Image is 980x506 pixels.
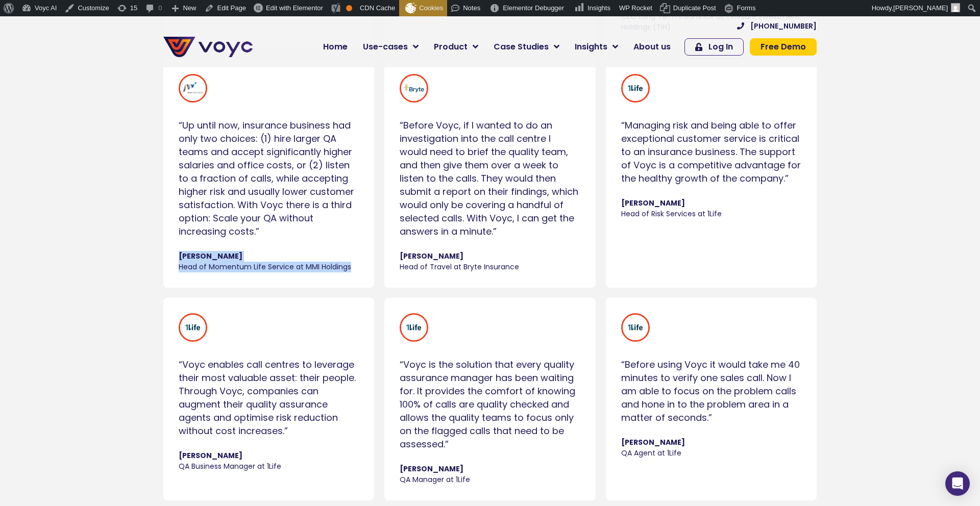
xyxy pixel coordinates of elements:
div: Slides [621,313,801,459]
span: [PERSON_NAME] [621,198,801,209]
span: About us [633,41,671,53]
a: About us [626,37,678,57]
span: QA Manager at 1Life [400,474,580,485]
span: Case Studies [494,41,549,53]
img: voyc-full-logo [163,37,253,57]
img: Nadia Britz [621,313,650,342]
span: Free Demo [761,43,806,51]
span: [PERSON_NAME] [621,437,801,448]
span: Home [323,41,348,53]
img: Anton Keet [621,74,650,103]
span: Edit with Elementor [266,4,323,12]
span: Head of Travel at Bryte Insurance [400,262,580,272]
div: “Voyc is the solution that every quality assurance manager has been waiting for. It provides the ... [400,358,580,451]
div: “Before Voyc, if I wanted to do an investigation into the call centre I would need to brief the q... [400,119,580,238]
span: Head of Risk Services at 1Life [621,209,801,219]
span: Log In [708,43,733,51]
div: “Before using Voyc it would take me 40 minutes to verify one sales call. Now I am able to focus o... [621,358,801,424]
a: [PHONE_NUMBER] [737,22,817,30]
a: Case Studies [486,37,567,57]
div: Open Intercom Messenger [945,471,970,496]
span: Insights [575,41,607,53]
a: Free Demo [750,38,817,56]
span: [PHONE_NUMBER] [750,22,817,30]
div: Slides [179,313,359,472]
a: Product [426,37,486,57]
a: Home [315,37,355,57]
span: [PERSON_NAME] [893,4,948,12]
img: Raveshion Moodley [400,313,428,342]
span: Insights [587,4,610,12]
a: Insights [567,37,626,57]
a: Use-cases [355,37,426,57]
span: Head of Momentum Life Service at MMI Holdings [179,262,359,272]
span: [PERSON_NAME] [179,450,359,461]
a: Log In [684,38,744,56]
div: “Up until now, insurance business had only two choices: (1) hire larger QA teams and accept signi... [179,119,359,238]
div: Slides [400,313,580,485]
span: QA Agent at 1Life [621,448,801,459]
div: OK [346,5,352,11]
img: Adrian Angiers [179,313,207,342]
span: [PERSON_NAME] [400,251,580,262]
span: Use-cases [363,41,408,53]
img: Anrieth Symon [400,74,428,103]
div: “Voyc enables call centres to leverage their most valuable asset: their people. Through Voyc, com... [179,358,359,438]
div: Slides [179,74,359,272]
span: [PERSON_NAME] [400,464,580,474]
span: Product [434,41,468,53]
span: [PERSON_NAME] [179,251,359,262]
img: Stanley Kumalo [179,74,207,103]
div: “Managing risk and being able to offer exceptional customer service is critical to an insurance b... [621,119,801,185]
div: Slides [400,74,580,272]
div: Slides [621,74,801,219]
span: QA Business Manager at 1Life [179,461,359,472]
